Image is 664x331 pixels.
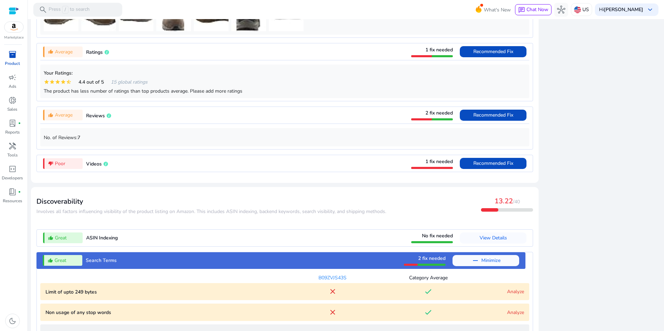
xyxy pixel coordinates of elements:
b: 7 [77,134,80,141]
p: Developers [2,175,23,181]
p: Product [5,60,20,67]
p: Tools [7,152,18,158]
div: B09ZVJS43S [285,274,381,281]
p: No. of Reviews: [44,134,526,141]
mat-icon: close [329,308,337,316]
div: The product has less number of ratings than top products average. Please add more ratings [44,87,526,95]
img: us.svg [574,6,581,13]
span: campaign [8,73,17,82]
button: Recommended Fix [460,158,526,169]
span: Videos [86,161,102,167]
mat-icon: star [55,79,60,85]
span: Minimize [481,255,500,266]
button: hub [554,3,568,17]
p: Limit of upto 249 bytes [45,288,285,296]
mat-icon: remove [471,256,480,265]
button: Recommended Fix [460,46,526,57]
p: Ads [9,83,16,90]
span: search [39,6,47,14]
mat-icon: done [424,308,432,316]
span: Ratings [86,49,103,56]
p: Non usage of any stop words [45,309,285,316]
button: Recommended Fix [460,110,526,121]
span: Chat Now [526,6,548,13]
a: Analyze [507,309,524,316]
p: Hi [599,7,643,12]
p: Resources [3,198,22,204]
span: ​​Involves all factors influencing visibility of the product listing on Amazon. This includes ASI... [36,208,386,215]
mat-icon: thumb_up_alt [48,112,53,118]
img: amazon.svg [5,22,23,32]
span: Reviews [86,112,105,119]
span: 2 fix needed [425,110,453,116]
mat-icon: star_half [66,79,72,85]
button: chatChat Now [515,4,551,15]
span: 2 fix needed [418,255,446,262]
span: No fix needed [422,232,453,239]
span: inventory_2 [8,50,17,59]
p: Reports [5,129,20,135]
mat-icon: thumb_up_alt [48,49,53,54]
span: What's New [484,4,511,16]
span: Poor [55,160,65,167]
p: Press to search [49,6,90,14]
span: Recommended Fix [473,48,513,55]
span: Recommended Fix [473,112,513,118]
span: Great [55,234,67,241]
mat-icon: thumb_up_alt [48,235,53,241]
h5: Your Ratings: [44,70,526,76]
a: Analyze [507,288,524,295]
mat-icon: thumb_up_alt [48,258,53,263]
span: donut_small [8,96,17,104]
mat-icon: close [329,287,337,296]
mat-icon: done [424,287,432,296]
mat-icon: star [44,79,49,85]
div: Category Average [381,274,476,281]
span: dark_mode [8,317,17,325]
span: 13.22 [495,196,513,206]
mat-icon: star [49,79,55,85]
span: hub [557,6,565,14]
span: 15 global ratings [111,78,148,86]
span: /40 [513,198,520,205]
span: book_4 [8,188,17,196]
h3: Discoverability [36,197,386,206]
span: ASIN Indexing [86,235,118,241]
mat-icon: thumb_down_alt [48,161,53,166]
span: Search Terms [86,257,117,264]
button: Minimize [453,255,519,266]
mat-icon: star [60,79,66,85]
span: / [62,6,68,14]
span: Average [55,48,73,56]
span: fiber_manual_record [18,122,21,125]
span: 1 fix needed [425,46,453,53]
p: Sales [7,106,17,112]
span: Average [55,111,73,119]
span: chat [518,7,525,14]
p: US [582,3,589,16]
span: Great [55,257,66,264]
span: keyboard_arrow_down [646,6,654,14]
span: 4.4 out of 5 [78,78,104,86]
span: View Details [480,235,507,241]
b: [PERSON_NAME] [604,6,643,13]
span: fiber_manual_record [18,190,21,193]
span: handyman [8,142,17,150]
span: Recommended Fix [473,160,513,167]
button: View Details [460,232,526,244]
span: 1 fix needed [425,158,453,165]
span: code_blocks [8,165,17,173]
span: lab_profile [8,119,17,127]
p: Marketplace [4,35,24,40]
